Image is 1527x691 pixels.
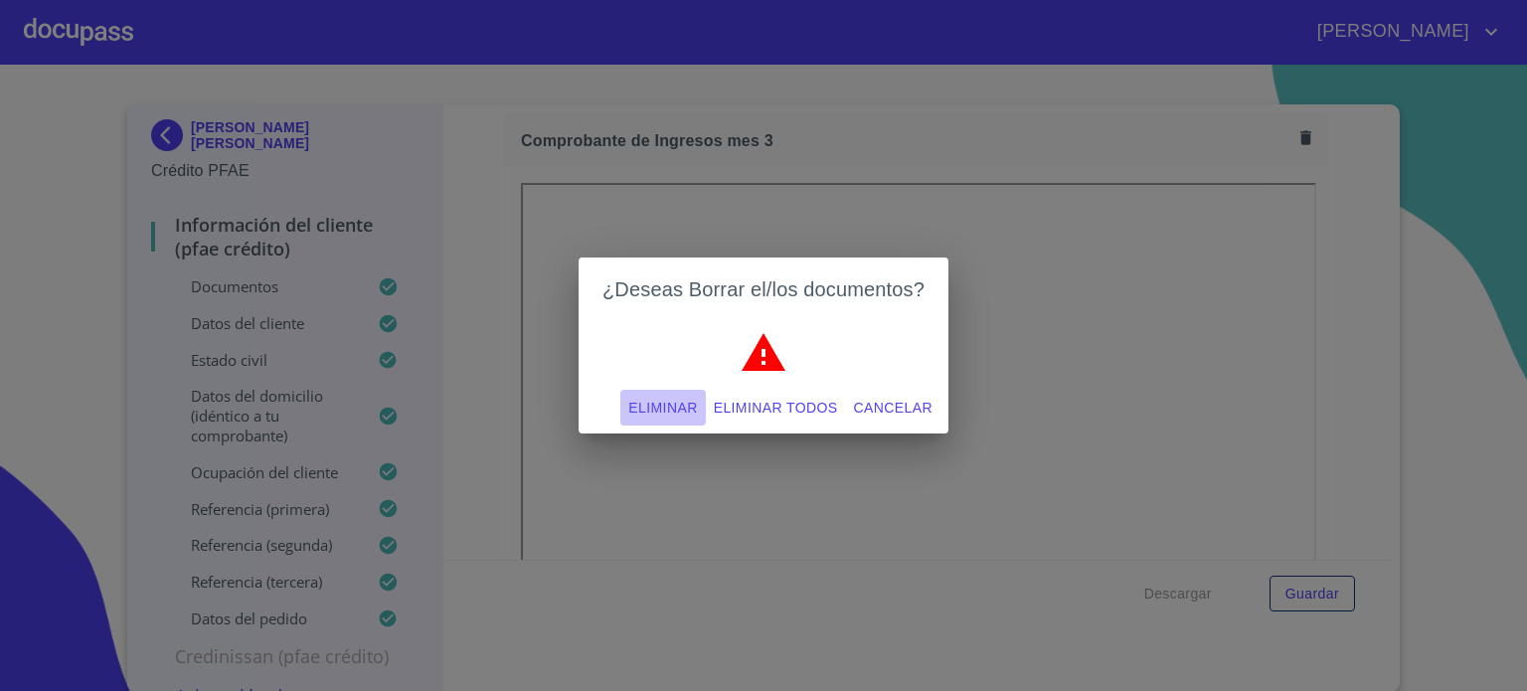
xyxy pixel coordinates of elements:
span: Eliminar todos [714,396,838,421]
span: Cancelar [854,396,933,421]
button: Eliminar todos [706,390,846,427]
button: Cancelar [846,390,940,427]
h2: ¿Deseas Borrar el/los documentos? [602,273,925,305]
button: Eliminar [620,390,705,427]
span: Eliminar [628,396,697,421]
